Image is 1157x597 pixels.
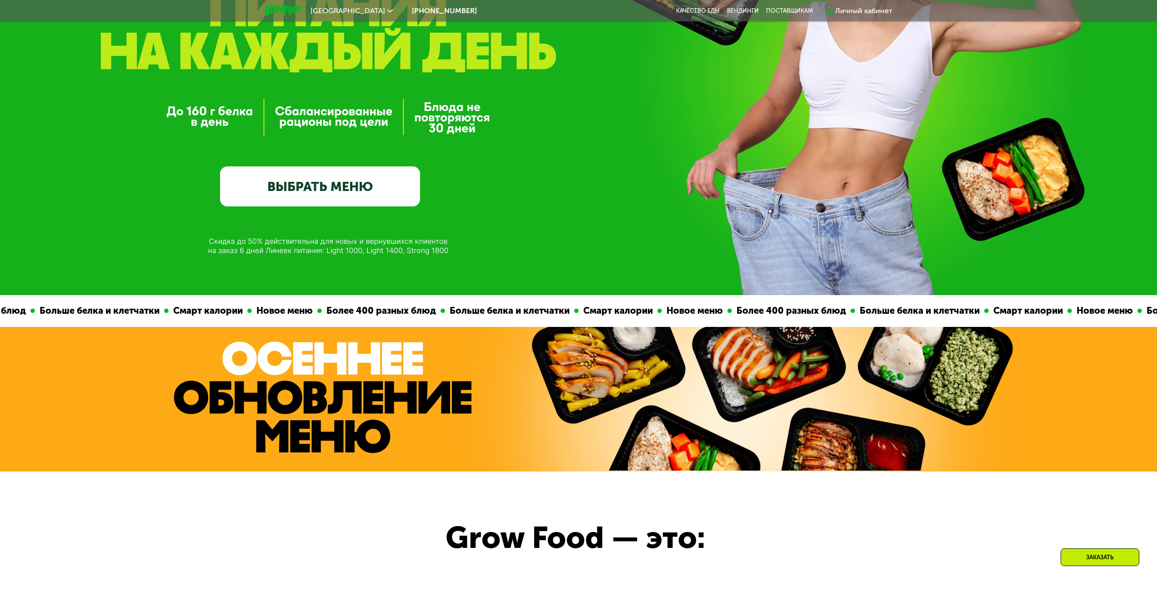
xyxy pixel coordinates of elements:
div: Смарт калории [967,304,1046,318]
div: Больше белка и клетчатки [424,304,553,318]
div: Больше белка и клетчатки [14,304,143,318]
div: Новое меню [641,304,706,318]
div: Больше белка и клетчатки [834,304,963,318]
div: Смарт калории [557,304,636,318]
span: [GEOGRAPHIC_DATA] [311,7,385,15]
div: Новое меню [230,304,296,318]
div: Личный кабинет [835,5,892,16]
a: [PHONE_NUMBER] [397,5,477,16]
div: Смарт калории [147,304,226,318]
div: Новое меню [1051,304,1116,318]
div: поставщикам [766,7,813,15]
a: ВЫБРАТЬ МЕНЮ [220,166,420,206]
div: Более 400 разных блюд [301,304,419,318]
div: Заказать [1061,548,1139,566]
div: Grow Food — это: [446,515,752,561]
div: Более 400 разных блюд [711,304,829,318]
a: Вендинги [727,7,759,15]
a: Качество еды [676,7,720,15]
